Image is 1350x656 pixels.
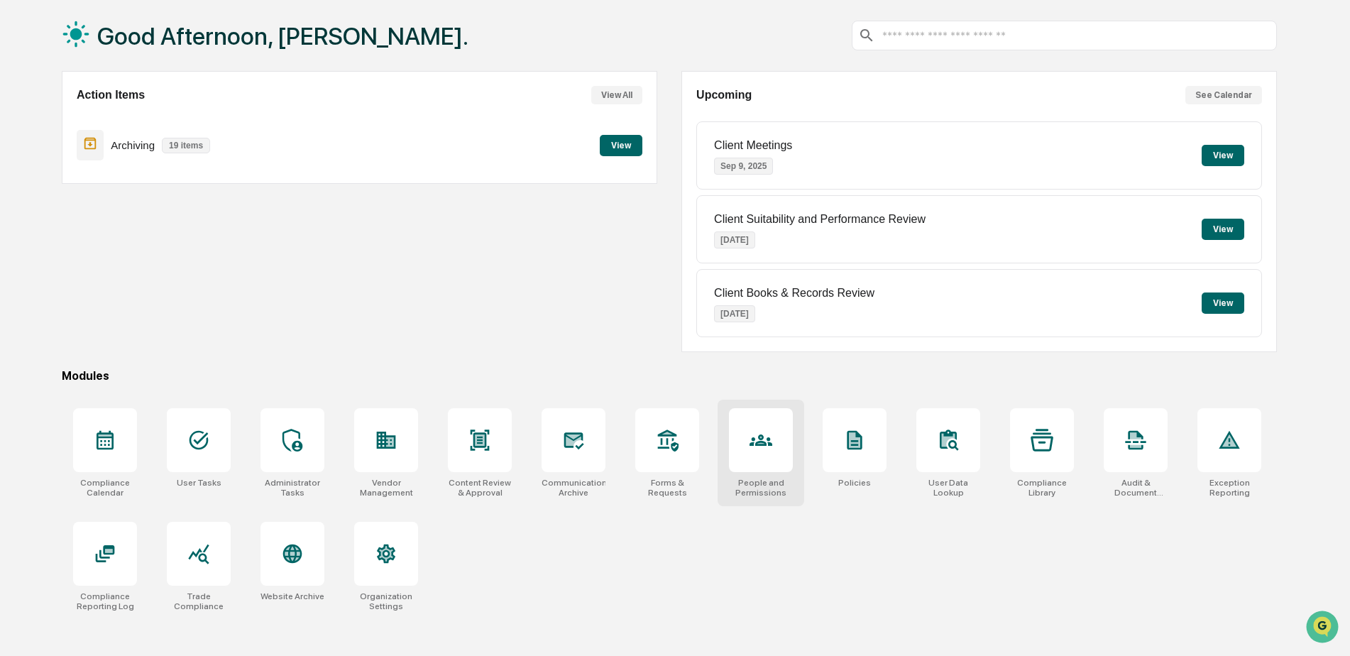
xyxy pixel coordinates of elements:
[141,352,172,363] span: Pylon
[1185,86,1262,104] button: See Calendar
[635,478,699,498] div: Forms & Requests
[28,317,89,332] span: Data Lookup
[64,123,195,134] div: We're available if you need us!
[1104,478,1168,498] div: Audit & Document Logs
[177,478,221,488] div: User Tasks
[14,158,95,169] div: Past conversations
[1305,609,1343,647] iframe: Open customer support
[44,231,188,243] span: [PERSON_NAME].[PERSON_NAME]
[1202,219,1244,240] button: View
[14,30,258,53] p: How can we help?
[14,218,37,241] img: Steve.Lennart
[838,478,871,488] div: Policies
[220,155,258,172] button: See all
[542,478,605,498] div: Communications Archive
[448,478,512,498] div: Content Review & Approval
[9,285,97,310] a: 🖐️Preclearance
[62,369,1277,383] div: Modules
[30,109,55,134] img: 8933085812038_c878075ebb4cc5468115_72.jpg
[260,591,324,601] div: Website Archive
[696,89,752,102] h2: Upcoming
[117,290,176,305] span: Attestations
[729,478,793,498] div: People and Permissions
[260,478,324,498] div: Administrator Tasks
[14,109,40,134] img: 1746055101610-c473b297-6a78-478c-a979-82029cc54cd1
[103,292,114,303] div: 🗄️
[1010,478,1074,498] div: Compliance Library
[64,109,233,123] div: Start new chat
[1202,293,1244,314] button: View
[916,478,980,498] div: User Data Lookup
[28,194,40,205] img: 1746055101610-c473b297-6a78-478c-a979-82029cc54cd1
[97,22,468,50] h1: Good Afternoon, [PERSON_NAME].
[97,285,182,310] a: 🗄️Attestations
[714,158,773,175] p: Sep 9, 2025
[714,305,755,322] p: [DATE]
[191,231,196,243] span: •
[1197,478,1261,498] div: Exception Reporting
[162,138,210,153] p: 19 items
[28,290,92,305] span: Preclearance
[111,139,155,151] p: Archiving
[354,591,418,611] div: Organization Settings
[73,591,137,611] div: Compliance Reporting Log
[14,180,37,202] img: Jack Rasmussen
[118,193,123,204] span: •
[126,193,155,204] span: [DATE]
[241,113,258,130] button: Start new chat
[600,138,642,151] a: View
[14,319,26,330] div: 🔎
[9,312,95,337] a: 🔎Data Lookup
[199,231,228,243] span: [DATE]
[1202,145,1244,166] button: View
[167,591,231,611] div: Trade Compliance
[600,135,642,156] button: View
[100,351,172,363] a: Powered byPylon
[354,478,418,498] div: Vendor Management
[714,231,755,248] p: [DATE]
[714,139,792,152] p: Client Meetings
[714,213,926,226] p: Client Suitability and Performance Review
[14,292,26,303] div: 🖐️
[591,86,642,104] button: View All
[77,89,145,102] h2: Action Items
[73,478,137,498] div: Compliance Calendar
[714,287,874,300] p: Client Books & Records Review
[44,193,115,204] span: [PERSON_NAME]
